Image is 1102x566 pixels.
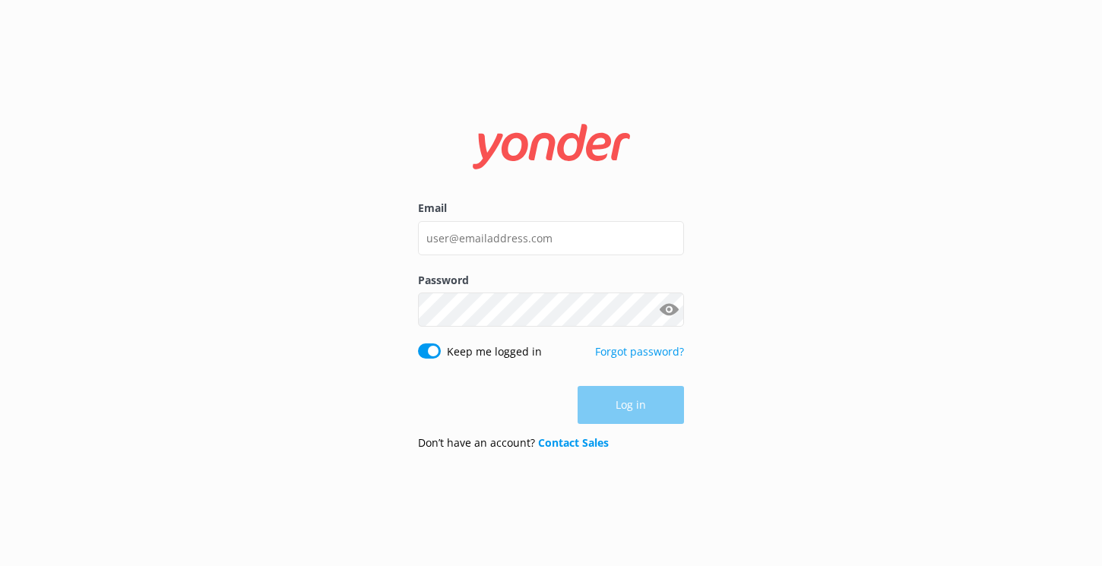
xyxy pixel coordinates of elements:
button: Show password [654,295,684,325]
p: Don’t have an account? [418,435,609,451]
label: Email [418,200,684,217]
label: Password [418,272,684,289]
a: Contact Sales [538,435,609,450]
a: Forgot password? [595,344,684,359]
input: user@emailaddress.com [418,221,684,255]
label: Keep me logged in [447,343,542,360]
